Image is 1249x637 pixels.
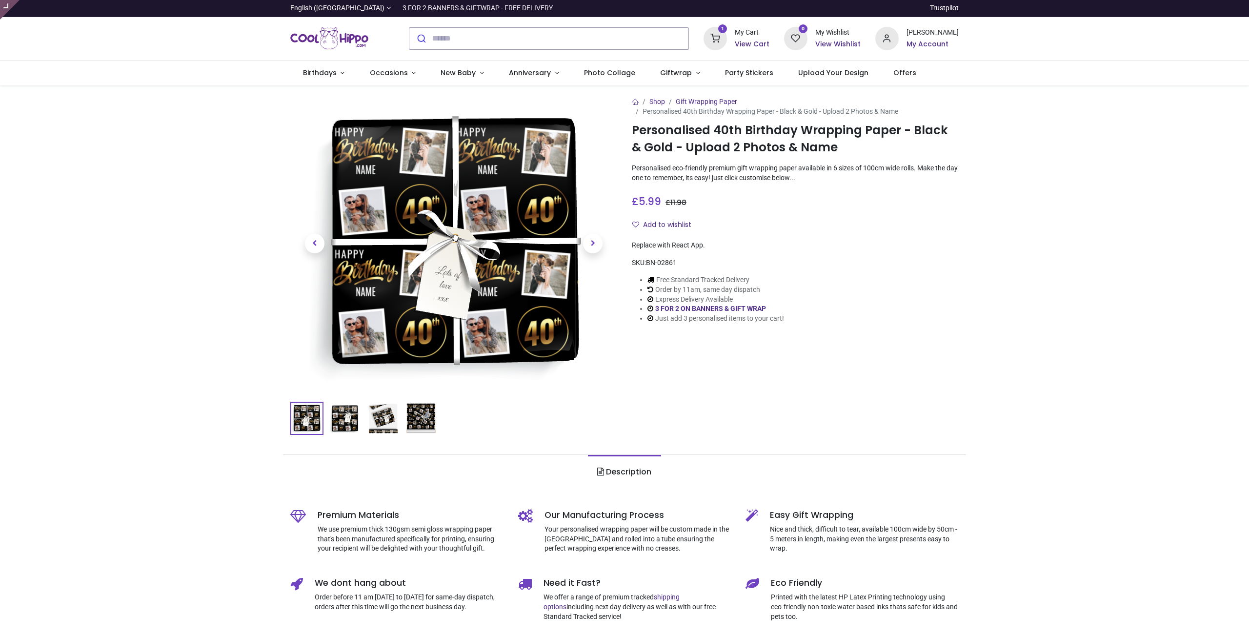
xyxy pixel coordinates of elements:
[735,40,769,49] a: View Cart
[357,61,428,86] a: Occasions
[770,525,959,554] p: Nice and thick, difficult to tear, available 100cm wide by 50cm - 5 meters in length, making even...
[815,28,861,38] div: My Wishlist
[403,3,553,13] div: 3 FOR 2 BANNERS & GIFTWRAP - FREE DELIVERY
[544,525,731,554] p: Your personalised wrapping paper will be custom made in the [GEOGRAPHIC_DATA] and rolled into a t...
[305,234,324,253] span: Previous
[646,259,677,267] span: BN-02861
[647,285,784,295] li: Order by 11am, same day dispatch
[735,28,769,38] div: My Cart
[670,198,686,207] span: 11.98
[509,68,551,78] span: Anniversary
[632,122,959,156] h1: Personalised 40th Birthday Wrapping Paper - Black & Gold - Upload 2 Photos & Name
[370,68,408,78] span: Occasions
[725,68,773,78] span: Party Stickers
[441,68,476,78] span: New Baby
[647,275,784,285] li: Free Standard Tracked Delivery
[291,403,322,434] img: Personalised 40th Birthday Wrapping Paper - Black & Gold - Upload 2 Photos & Name
[907,28,959,38] div: [PERSON_NAME]
[632,258,959,268] div: SKU:
[568,141,617,346] a: Next
[303,68,337,78] span: Birthdays
[544,593,731,621] p: We offer a range of premium tracked including next day delivery as well as with our free Standard...
[496,61,571,86] a: Anniversary
[290,25,368,52] a: Logo of Cool Hippo
[544,509,731,521] h5: Our Manufacturing Process
[655,305,766,312] a: 3 FOR 2 ON BANNERS & GIFT WRAP
[544,577,731,589] h5: Need it Fast?
[665,198,686,207] span: £
[583,234,603,253] span: Next
[907,40,959,49] a: My Account
[544,593,680,611] a: shipping options
[647,295,784,305] li: Express Delivery Available
[893,68,916,78] span: Offers
[584,68,635,78] span: Photo Collage
[643,107,898,115] span: Personalised 40th Birthday Wrapping Paper - Black & Gold - Upload 2 Photos & Name
[647,61,712,86] a: Giftwrap
[704,34,727,41] a: 1
[290,25,368,52] img: Cool Hippo
[770,509,959,521] h5: Easy Gift Wrapping
[409,28,432,49] button: Submit
[315,577,504,589] h5: We dont hang about
[588,455,661,489] a: Description
[632,241,959,250] div: Replace with React App.
[647,314,784,324] li: Just add 3 personalised items to your cart!
[632,217,700,233] button: Add to wishlistAdd to wishlist
[405,403,437,434] img: BN-02861-04
[318,525,504,554] p: We use premium thick 130gsm semi gloss wrapping paper that's been manufactured specifically for p...
[632,221,639,228] i: Add to wishlist
[771,593,959,621] p: Printed with the latest HP Latex Printing technology using eco-friendly non-toxic water based ink...
[676,98,737,105] a: Gift Wrapping Paper
[815,40,861,49] a: View Wishlist
[367,403,399,434] img: BN-02861-03
[930,3,959,13] a: Trustpilot
[771,577,959,589] h5: Eco Friendly
[632,164,959,183] p: Personalised eco-friendly premium gift wrapping paper available in 6 sizes of 100cm wide rolls. M...
[799,24,808,34] sup: 0
[784,34,807,41] a: 0
[632,194,661,208] span: £
[315,593,504,612] p: Order before 11 am [DATE] to [DATE] for same-day dispatch, orders after this time will go the nex...
[307,97,600,390] img: Personalised 40th Birthday Wrapping Paper - Black & Gold - Upload 2 Photos & Name
[639,194,661,208] span: 5.99
[718,24,727,34] sup: 1
[428,61,497,86] a: New Baby
[318,509,504,521] h5: Premium Materials
[660,68,692,78] span: Giftwrap
[290,141,339,346] a: Previous
[290,3,391,13] a: English ([GEOGRAPHIC_DATA])
[290,61,357,86] a: Birthdays
[329,403,361,434] img: BN-02861-02
[798,68,868,78] span: Upload Your Design
[649,98,665,105] a: Shop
